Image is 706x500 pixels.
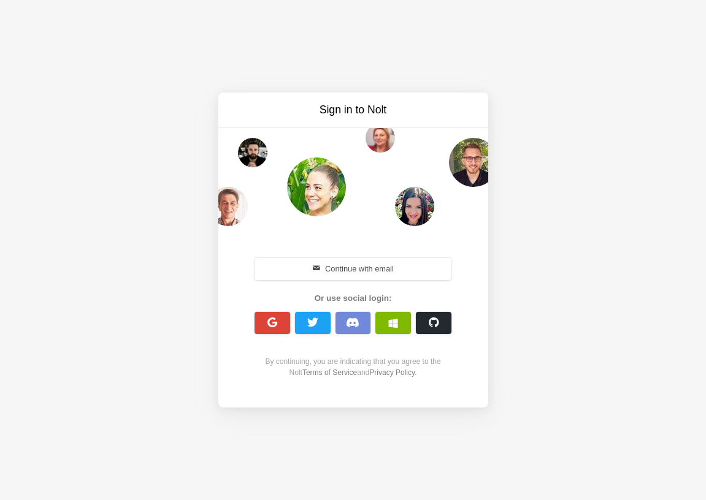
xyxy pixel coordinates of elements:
[250,102,456,118] h3: Sign in to Nolt
[248,356,459,378] div: By continuing, you are indicating that you agree to the Nolt and .
[302,368,357,377] a: Terms of Service
[369,368,415,377] a: Privacy Policy
[255,258,452,280] button: Continue with email
[248,292,459,305] div: Or use social login:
